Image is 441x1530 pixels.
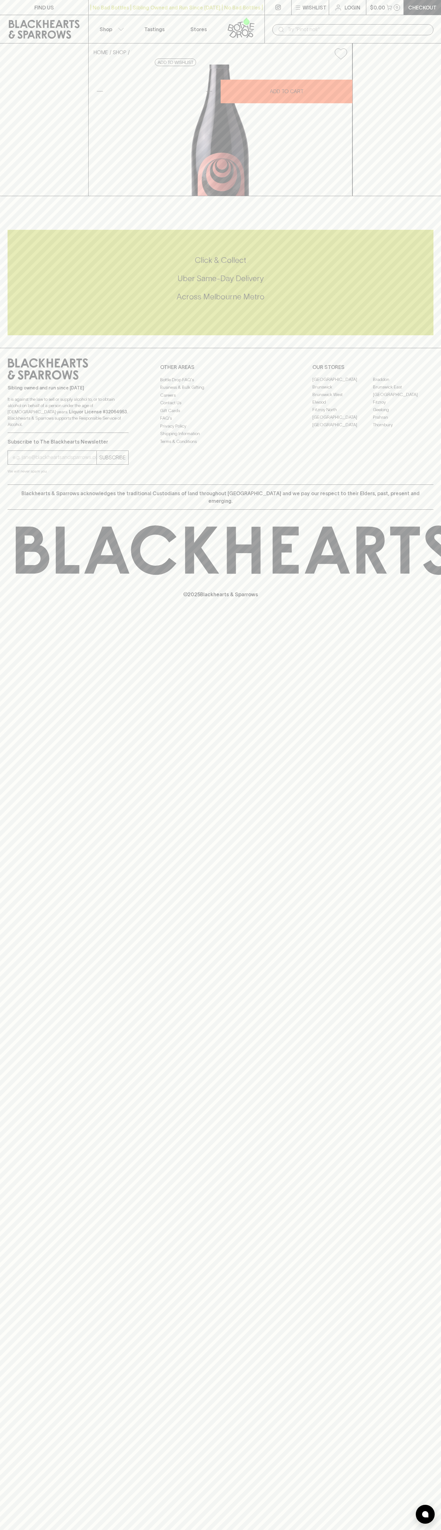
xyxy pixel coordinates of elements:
p: OTHER AREAS [160,363,281,371]
p: Shop [100,25,112,33]
a: [GEOGRAPHIC_DATA] [312,421,373,429]
h5: Click & Collect [8,255,433,265]
a: Gift Cards [160,407,281,414]
button: SUBSCRIBE [97,451,128,464]
input: Try "Pinot noir" [287,25,428,35]
a: [GEOGRAPHIC_DATA] [373,391,433,399]
h5: Across Melbourne Metro [8,292,433,302]
a: Bottle Drop FAQ's [160,376,281,383]
a: Shipping Information [160,430,281,438]
a: SHOP [113,49,126,55]
a: Tastings [132,15,177,43]
a: Geelong [373,406,433,414]
button: Shop [89,15,133,43]
p: ADD TO CART [270,88,304,95]
h5: Uber Same-Day Delivery [8,273,433,284]
p: OUR STORES [312,363,433,371]
p: 0 [396,6,398,9]
input: e.g. jane@blackheartsandsparrows.com.au [13,452,96,462]
a: Fitzroy [373,399,433,406]
a: Brunswick West [312,391,373,399]
p: FIND US [34,4,54,11]
a: Braddon [373,376,433,383]
p: Stores [190,25,207,33]
img: bubble-icon [422,1511,428,1517]
p: It is against the law to sell or supply alcohol to, or to obtain alcohol on behalf of a person un... [8,396,129,428]
a: Brunswick [312,383,373,391]
button: ADD TO CART [221,80,352,103]
strong: Liquor License #32064953 [69,409,127,414]
a: Fitzroy North [312,406,373,414]
a: Contact Us [160,399,281,407]
p: SUBSCRIBE [99,454,126,461]
a: HOME [94,49,108,55]
a: Elwood [312,399,373,406]
button: Add to wishlist [332,46,350,62]
a: Privacy Policy [160,422,281,430]
a: Business & Bulk Gifting [160,384,281,391]
p: Checkout [408,4,437,11]
button: Add to wishlist [155,59,196,66]
p: Blackhearts & Sparrows acknowledges the traditional Custodians of land throughout [GEOGRAPHIC_DAT... [12,490,429,505]
a: Thornbury [373,421,433,429]
a: [GEOGRAPHIC_DATA] [312,376,373,383]
img: 39946.png [89,65,352,196]
a: Stores [177,15,221,43]
p: Subscribe to The Blackhearts Newsletter [8,438,129,445]
a: Brunswick East [373,383,433,391]
a: Terms & Conditions [160,438,281,445]
a: FAQ's [160,415,281,422]
p: Tastings [144,25,165,33]
p: We will never spam you [8,468,129,474]
p: Wishlist [303,4,327,11]
a: [GEOGRAPHIC_DATA] [312,414,373,421]
p: Login [345,4,360,11]
p: $0.00 [370,4,385,11]
div: Call to action block [8,230,433,335]
a: Careers [160,391,281,399]
p: Sibling owned and run since [DATE] [8,385,129,391]
a: Prahran [373,414,433,421]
